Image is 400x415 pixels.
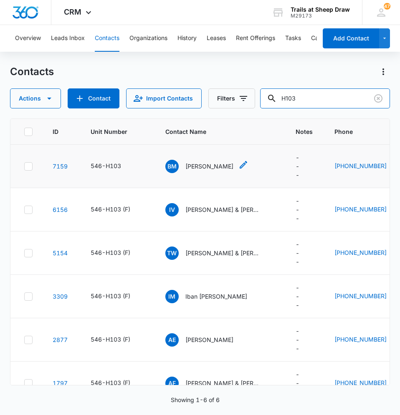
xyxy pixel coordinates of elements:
p: [PERSON_NAME] & [PERSON_NAME] [185,249,261,257]
p: [PERSON_NAME] & [PERSON_NAME] [185,379,261,387]
div: Unit Number - 546-H103 - Select to Edit Field [91,161,136,171]
h1: Contacts [10,65,54,78]
div: Notes - - Select to Edit Field [296,283,314,309]
button: Organizations [129,25,167,52]
div: Contact Name - Iban Meza - Select to Edit Field [165,290,262,303]
button: Filters [208,88,255,108]
div: Notes - - Select to Edit Field [296,240,314,266]
span: AE [165,333,179,347]
button: Import Contacts [126,88,202,108]
button: Tasks [285,25,301,52]
input: Search Contacts [260,88,390,108]
div: 546-H103 (F) [91,248,130,257]
div: Notes - - Select to Edit Field [296,370,314,396]
button: Leads Inbox [51,25,85,52]
span: Phone [334,127,390,136]
a: Navigate to contact details page for Allison Engelhart [53,336,68,343]
span: CRM [64,8,81,16]
div: --- [296,370,299,396]
a: [PHONE_NUMBER] [334,378,387,387]
button: Leases [207,25,226,52]
div: 546-H103 (F) [91,205,130,214]
button: Add Contact [323,28,379,48]
span: 47 [384,3,390,10]
div: account id [291,13,350,19]
a: Navigate to contact details page for Iban Meza [53,293,68,300]
span: Unit Number [91,127,145,136]
div: 546-H103 (F) [91,292,130,300]
span: ID [53,127,58,136]
div: --- [296,153,299,179]
p: [PERSON_NAME] [185,335,233,344]
a: Navigate to contact details page for Alita Frausto & Brett LaJeunesse [53,380,68,387]
p: Iban [PERSON_NAME] [185,292,247,301]
span: AF [165,377,179,390]
a: [PHONE_NUMBER] [334,205,387,214]
span: IV [165,203,179,216]
div: Unit Number - 546-H103 (F) - Select to Edit Field [91,292,145,302]
button: Actions [10,88,61,108]
p: [PERSON_NAME] & [PERSON_NAME] [185,205,261,214]
span: Notes [296,127,314,136]
div: 546-H103 [91,161,121,170]
button: Add Contact [68,88,119,108]
button: Clear [372,92,385,105]
button: Rent Offerings [236,25,275,52]
div: --- [296,327,299,353]
div: Contact Name - Bernadette Martinez - Select to Edit Field [165,160,248,173]
div: --- [296,196,299,223]
a: Navigate to contact details page for Bernadette Martinez [53,163,68,170]
a: [PHONE_NUMBER] [334,335,387,344]
a: [PHONE_NUMBER] [334,161,387,170]
button: Contacts [95,25,119,52]
button: Calendar [311,25,336,52]
a: [PHONE_NUMBER] [334,248,387,257]
a: Navigate to contact details page for Isaac Vargas & Audriana Hernandez [53,206,68,213]
button: Actions [377,65,390,78]
div: Unit Number - 546-H103 (F) - Select to Edit Field [91,248,145,258]
p: Showing 1-6 of 6 [171,395,220,404]
div: Unit Number - 546-H103 (F) - Select to Edit Field [91,205,145,215]
div: Unit Number - 546-H103 (F) - Select to Edit Field [91,378,145,388]
span: Contact Name [165,127,263,136]
div: Contact Name - Isaac Vargas & Audriana Hernandez - Select to Edit Field [165,203,276,216]
span: IM [165,290,179,303]
div: Notes - - Select to Edit Field [296,196,314,223]
div: Contact Name - Alita Frausto & Brett LaJeunesse - Select to Edit Field [165,377,276,390]
span: BM [165,160,179,173]
button: Overview [15,25,41,52]
p: [PERSON_NAME] [185,162,233,171]
div: Notes - - Select to Edit Field [296,327,314,353]
div: --- [296,240,299,266]
a: Navigate to contact details page for Tyler Wagner & Zoey Lopez [53,249,68,257]
div: --- [296,283,299,309]
span: TW [165,246,179,260]
div: 546-H103 (F) [91,335,130,344]
div: notifications count [384,3,390,10]
div: Contact Name - Allison Engelhart - Select to Edit Field [165,333,248,347]
div: Unit Number - 546-H103 (F) - Select to Edit Field [91,335,145,345]
a: [PHONE_NUMBER] [334,292,387,300]
div: 546-H103 (F) [91,378,130,387]
button: History [177,25,197,52]
div: Notes - - Select to Edit Field [296,153,314,179]
div: account name [291,6,350,13]
div: Contact Name - Tyler Wagner & Zoey Lopez - Select to Edit Field [165,246,276,260]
